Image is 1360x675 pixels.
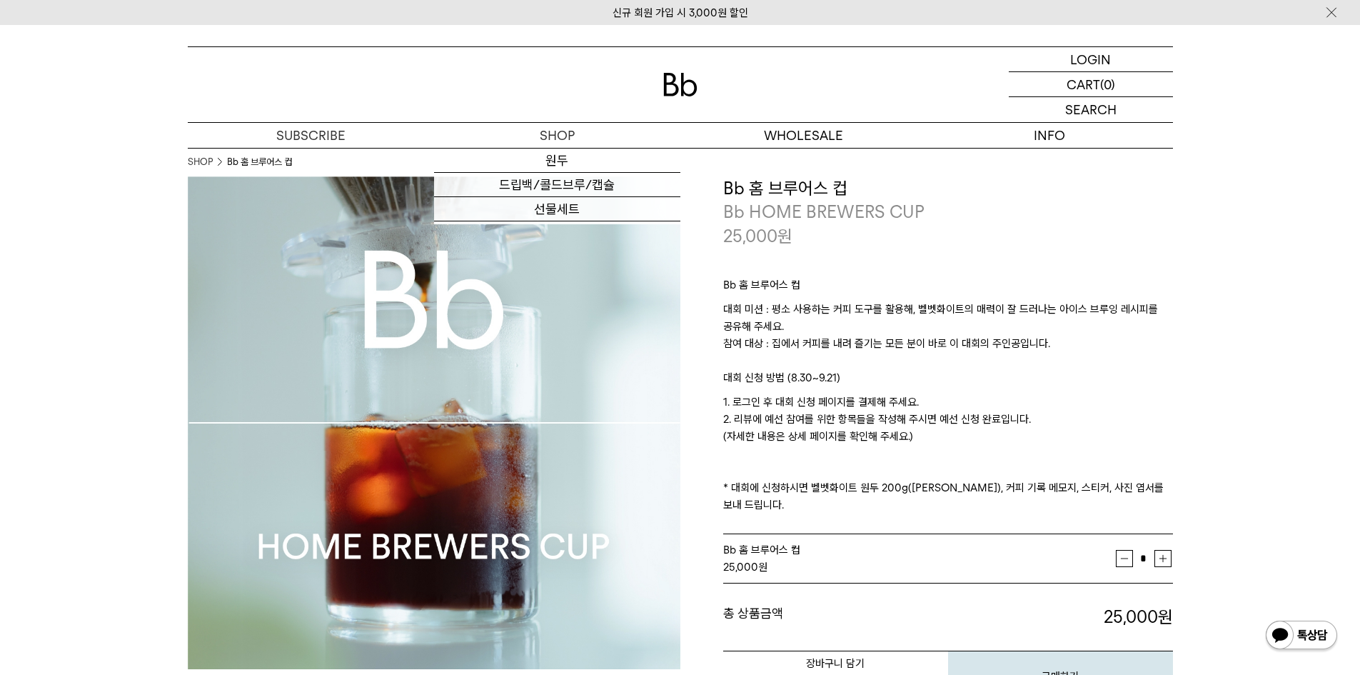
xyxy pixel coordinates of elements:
[227,155,292,169] li: Bb 홈 브루어스 컵
[723,301,1173,369] p: 대회 미션 : 평소 사용하는 커피 도구를 활용해, 벨벳화이트의 매력이 잘 드러나는 아이스 브루잉 레시피를 공유해 주세요. 참여 대상 : 집에서 커피를 내려 즐기는 모든 분이 ...
[188,155,213,169] a: SHOP
[434,173,680,197] a: 드립백/콜드브루/캡슐
[1116,550,1133,567] button: 감소
[1158,606,1173,627] b: 원
[723,394,1173,514] p: 1. 로그인 후 대회 신청 페이지를 결제해 주세요. 2. 리뷰에 예선 참여를 위한 항목들을 작성해 주시면 예선 신청 완료입니다. (자세한 내용은 상세 페이지를 확인해 주세요....
[927,123,1173,148] p: INFO
[680,123,927,148] p: WHOLESALE
[434,123,680,148] a: SHOP
[1070,47,1111,71] p: LOGIN
[777,226,792,246] span: 원
[613,6,748,19] a: 신규 회원 가입 시 3,000원 할인
[188,176,680,669] img: Bb 홈 브루어스 컵
[723,369,1173,394] p: 대회 신청 방법 (8.30~9.21)
[663,73,697,96] img: 로고
[434,197,680,221] a: 선물세트
[723,276,1173,301] p: Bb 홈 브루어스 컵
[723,176,1173,201] h3: Bb 홈 브루어스 컵
[1065,97,1117,122] p: SEARCH
[434,149,680,173] a: 원두
[723,559,1116,576] div: 원
[1067,72,1100,96] p: CART
[723,561,758,574] strong: 25,000
[188,123,434,148] a: SUBSCRIBE
[1009,47,1173,72] a: LOGIN
[723,224,792,249] p: 25,000
[723,544,800,556] span: Bb 홈 브루어스 컵
[434,221,680,246] a: 커피용품
[1154,550,1172,567] button: 증가
[1009,72,1173,97] a: CART (0)
[1264,619,1339,654] img: 카카오톡 채널 1:1 채팅 버튼
[1100,72,1115,96] p: (0)
[1104,606,1173,627] strong: 25,000
[723,605,948,629] dt: 총 상품금액
[723,200,1173,224] p: Bb HOME BREWERS CUP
